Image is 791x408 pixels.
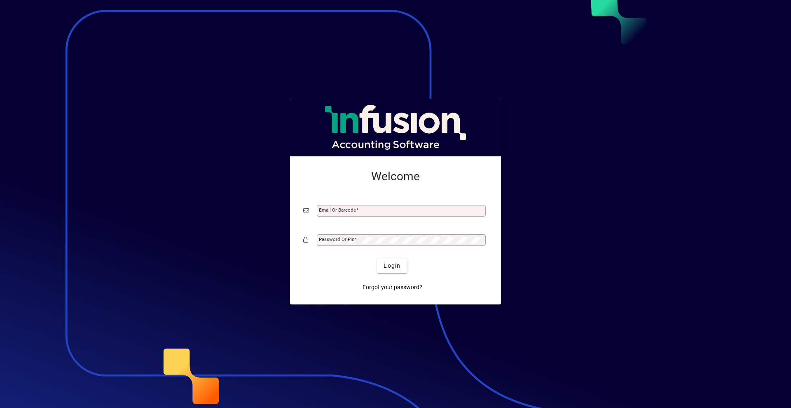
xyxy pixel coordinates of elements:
[384,262,400,270] span: Login
[303,170,488,184] h2: Welcome
[319,207,356,213] mat-label: Email or Barcode
[363,283,422,292] span: Forgot your password?
[377,258,407,273] button: Login
[319,236,354,242] mat-label: Password or Pin
[359,280,426,295] a: Forgot your password?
